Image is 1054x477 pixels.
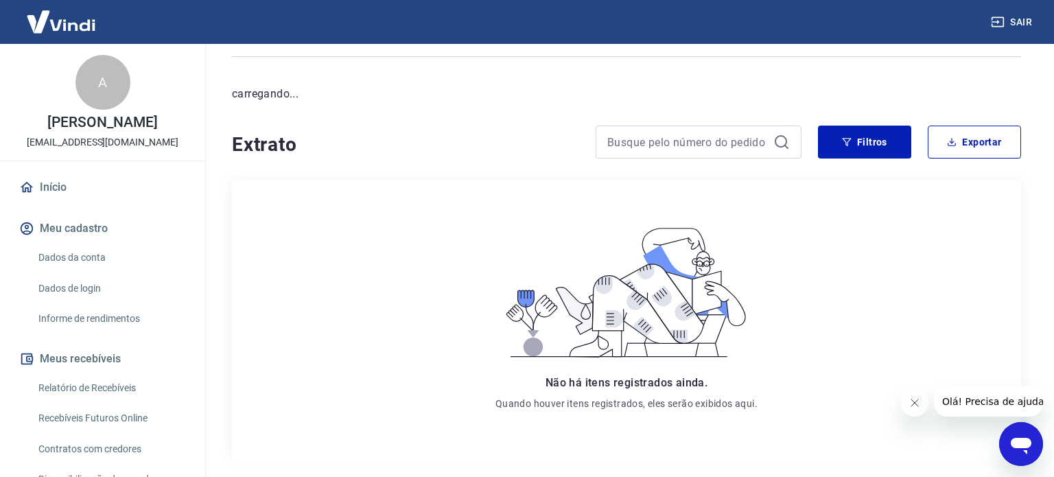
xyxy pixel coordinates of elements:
iframe: Mensagem da empresa [934,386,1043,417]
p: Quando houver itens registrados, eles serão exibidos aqui. [495,397,758,410]
p: [PERSON_NAME] [47,115,157,130]
button: Meus recebíveis [16,344,189,374]
button: Meu cadastro [16,213,189,244]
p: [EMAIL_ADDRESS][DOMAIN_NAME] [27,135,178,150]
a: Dados de login [33,275,189,303]
a: Recebíveis Futuros Online [33,404,189,432]
h4: Extrato [232,131,579,159]
a: Início [16,172,189,202]
img: Vindi [16,1,106,43]
div: A [75,55,130,110]
input: Busque pelo número do pedido [607,132,768,152]
iframe: Fechar mensagem [901,389,928,417]
button: Filtros [818,126,911,159]
span: Não há itens registrados ainda. [546,376,707,389]
iframe: Botão para abrir a janela de mensagens [999,422,1043,466]
span: Olá! Precisa de ajuda? [8,10,115,21]
a: Dados da conta [33,244,189,272]
a: Contratos com credores [33,435,189,463]
a: Informe de rendimentos [33,305,189,333]
a: Relatório de Recebíveis [33,374,189,402]
button: Sair [988,10,1038,35]
button: Exportar [928,126,1021,159]
p: carregando... [232,86,1021,102]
